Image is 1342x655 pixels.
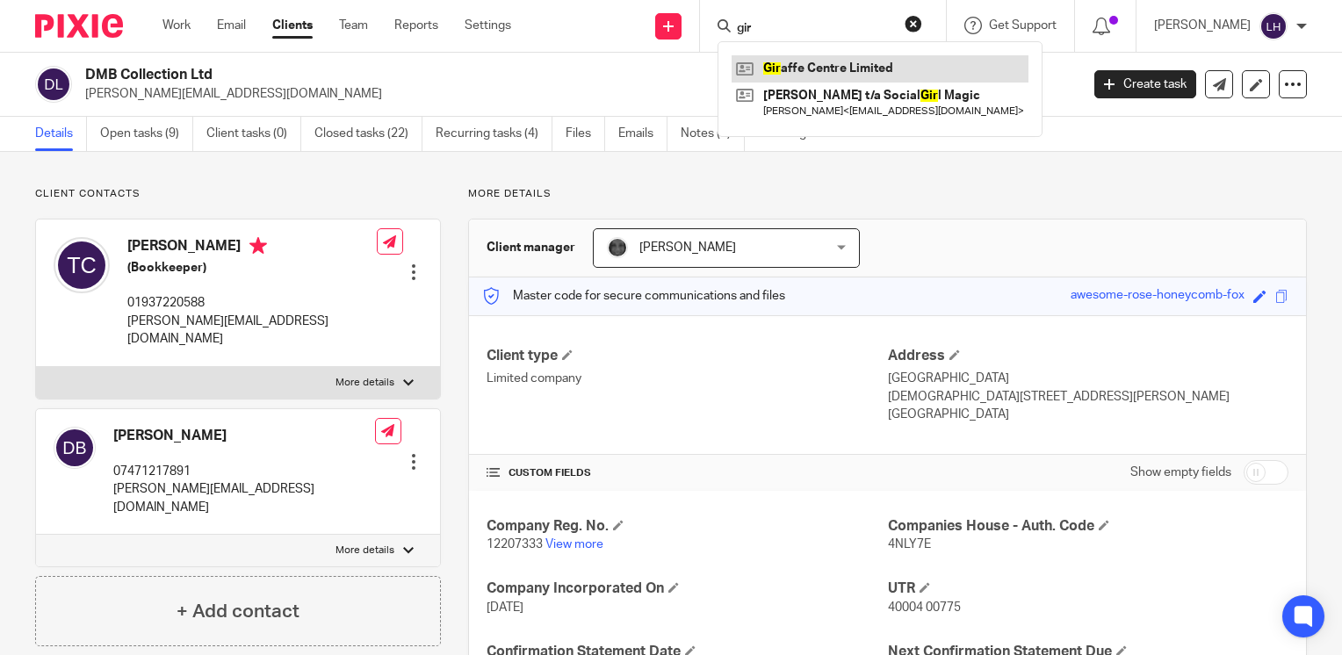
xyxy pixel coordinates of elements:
[35,66,72,103] img: svg%3E
[314,117,422,151] a: Closed tasks (22)
[436,117,552,151] a: Recurring tasks (4)
[1130,464,1231,481] label: Show empty fields
[35,187,441,201] p: Client contacts
[905,15,922,32] button: Clear
[54,427,96,469] img: svg%3E
[85,85,1068,103] p: [PERSON_NAME][EMAIL_ADDRESS][DOMAIN_NAME]
[618,117,667,151] a: Emails
[127,237,377,259] h4: [PERSON_NAME]
[85,66,871,84] h2: DMB Collection Ltd
[487,601,523,614] span: [DATE]
[888,538,931,551] span: 4NLY7E
[989,19,1057,32] span: Get Support
[468,187,1307,201] p: More details
[888,517,1288,536] h4: Companies House - Auth. Code
[113,463,375,480] p: 07471217891
[681,117,745,151] a: Notes (0)
[1071,286,1245,306] div: awesome-rose-honeycomb-fox
[113,480,375,516] p: [PERSON_NAME][EMAIL_ADDRESS][DOMAIN_NAME]
[335,543,394,558] p: More details
[35,117,87,151] a: Details
[465,17,511,34] a: Settings
[482,287,785,305] p: Master code for secure communications and files
[1154,17,1251,34] p: [PERSON_NAME]
[127,313,377,349] p: [PERSON_NAME][EMAIL_ADDRESS][DOMAIN_NAME]
[100,117,193,151] a: Open tasks (9)
[339,17,368,34] a: Team
[217,17,246,34] a: Email
[177,598,299,625] h4: + Add contact
[1094,70,1196,98] a: Create task
[639,241,736,254] span: [PERSON_NAME]
[272,17,313,34] a: Clients
[487,239,575,256] h3: Client manager
[888,370,1288,387] p: [GEOGRAPHIC_DATA]
[487,517,887,536] h4: Company Reg. No.
[487,466,887,480] h4: CUSTOM FIELDS
[735,21,893,37] input: Search
[206,117,301,151] a: Client tasks (0)
[394,17,438,34] a: Reports
[888,388,1288,406] p: [DEMOGRAPHIC_DATA][STREET_ADDRESS][PERSON_NAME]
[487,579,887,598] h4: Company Incorporated On
[249,237,267,255] i: Primary
[113,427,375,445] h4: [PERSON_NAME]
[487,538,543,551] span: 12207333
[888,579,1288,598] h4: UTR
[888,347,1288,365] h4: Address
[335,376,394,390] p: More details
[127,259,377,277] h5: (Bookkeeper)
[127,294,377,312] p: 01937220588
[54,237,110,293] img: svg%3E
[162,17,191,34] a: Work
[545,538,603,551] a: View more
[35,14,123,38] img: Pixie
[888,601,961,614] span: 40004 00775
[487,370,887,387] p: Limited company
[566,117,605,151] a: Files
[888,406,1288,423] p: [GEOGRAPHIC_DATA]
[607,237,628,258] img: Snapchat-1387757528.jpg
[1259,12,1288,40] img: svg%3E
[487,347,887,365] h4: Client type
